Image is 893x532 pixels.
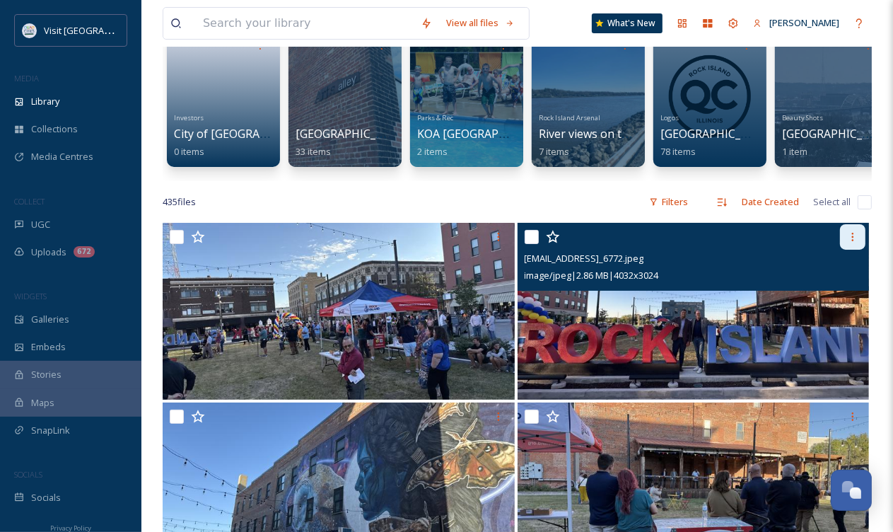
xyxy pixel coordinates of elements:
span: KOA [GEOGRAPHIC_DATA] [417,126,556,141]
span: Library [31,95,59,108]
span: Stories [31,368,62,381]
span: City of [GEOGRAPHIC_DATA] [174,126,325,141]
a: InvestorsCity of [GEOGRAPHIC_DATA]0 items [174,110,325,158]
span: [EMAIL_ADDRESS]_6772.jpeg [525,252,644,265]
img: ext_1758887788.000465_DHerrell@VisitQuadCities.com-IMG_9944.jpeg [163,223,515,400]
span: WIDGETS [14,291,47,301]
img: ext_1758887788.049469_DHerrell@VisitQuadCities.com-IMG_6772.jpeg [518,223,870,400]
a: Logos[GEOGRAPHIC_DATA]78 items [660,110,774,158]
span: 435 file s [163,195,196,209]
span: Parks & Rec [417,113,453,122]
a: [PERSON_NAME] [746,9,846,37]
span: Rock Island Arsenal [539,113,600,122]
span: SOCIALS [14,469,42,480]
div: 672 [74,246,95,258]
span: Embeds [31,340,66,354]
span: Investors [174,113,204,122]
span: Galleries [31,313,69,326]
span: UGC [31,218,50,231]
span: COLLECT [14,196,45,207]
span: image/jpeg | 2.86 MB | 4032 x 3024 [525,269,659,282]
span: [GEOGRAPHIC_DATA] [296,126,409,141]
div: Filters [642,188,695,216]
span: Maps [31,396,54,410]
span: Select all [813,195,851,209]
div: Date Created [735,188,806,216]
span: [PERSON_NAME] [769,16,839,29]
a: What's New [592,13,663,33]
a: View all files [439,9,522,37]
span: [GEOGRAPHIC_DATA] [660,126,774,141]
span: Beauty Shots [782,113,823,122]
img: QCCVB_VISIT_vert_logo_4c_tagline_122019.svg [23,23,37,37]
button: Open Chat [831,470,872,511]
span: MEDIA [14,73,39,83]
a: Parks & RecKOA [GEOGRAPHIC_DATA]2 items [417,110,556,158]
span: 1 item [782,145,807,158]
span: Collections [31,122,78,136]
span: 33 items [296,145,331,158]
span: SnapLink [31,424,70,437]
span: Socials [31,491,61,504]
span: 7 items [539,145,569,158]
span: Uploads [31,245,66,259]
span: River views on the [GEOGRAPHIC_DATA] [539,126,752,141]
span: Media Centres [31,150,93,163]
span: Visit [GEOGRAPHIC_DATA] [44,23,153,37]
input: Search your library [196,8,414,39]
span: 78 items [660,145,696,158]
span: 0 items [174,145,204,158]
span: Logos [660,113,679,122]
a: [GEOGRAPHIC_DATA]33 items [296,127,409,158]
a: Rock Island ArsenalRiver views on the [GEOGRAPHIC_DATA]7 items [539,110,752,158]
span: 2 items [417,145,448,158]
